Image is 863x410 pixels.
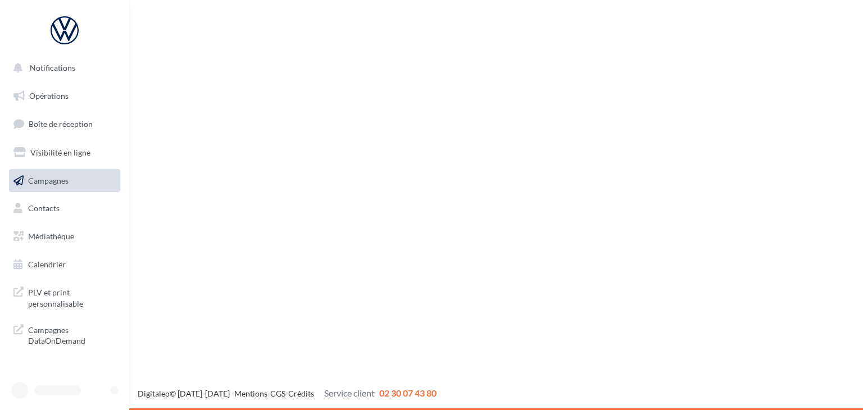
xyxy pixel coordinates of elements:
[29,91,69,101] span: Opérations
[7,84,122,108] a: Opérations
[30,148,90,157] span: Visibilité en ligne
[138,389,437,398] span: © [DATE]-[DATE] - - -
[7,56,118,80] button: Notifications
[30,63,75,72] span: Notifications
[7,141,122,165] a: Visibilité en ligne
[28,203,60,213] span: Contacts
[288,389,314,398] a: Crédits
[379,388,437,398] span: 02 30 07 43 80
[138,389,170,398] a: Digitaleo
[28,285,116,309] span: PLV et print personnalisable
[28,322,116,347] span: Campagnes DataOnDemand
[270,389,285,398] a: CGS
[7,112,122,136] a: Boîte de réception
[28,259,66,269] span: Calendrier
[29,119,93,129] span: Boîte de réception
[7,253,122,276] a: Calendrier
[7,197,122,220] a: Contacts
[28,231,74,241] span: Médiathèque
[7,225,122,248] a: Médiathèque
[234,389,267,398] a: Mentions
[7,318,122,351] a: Campagnes DataOnDemand
[7,169,122,193] a: Campagnes
[7,280,122,313] a: PLV et print personnalisable
[324,388,375,398] span: Service client
[28,175,69,185] span: Campagnes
